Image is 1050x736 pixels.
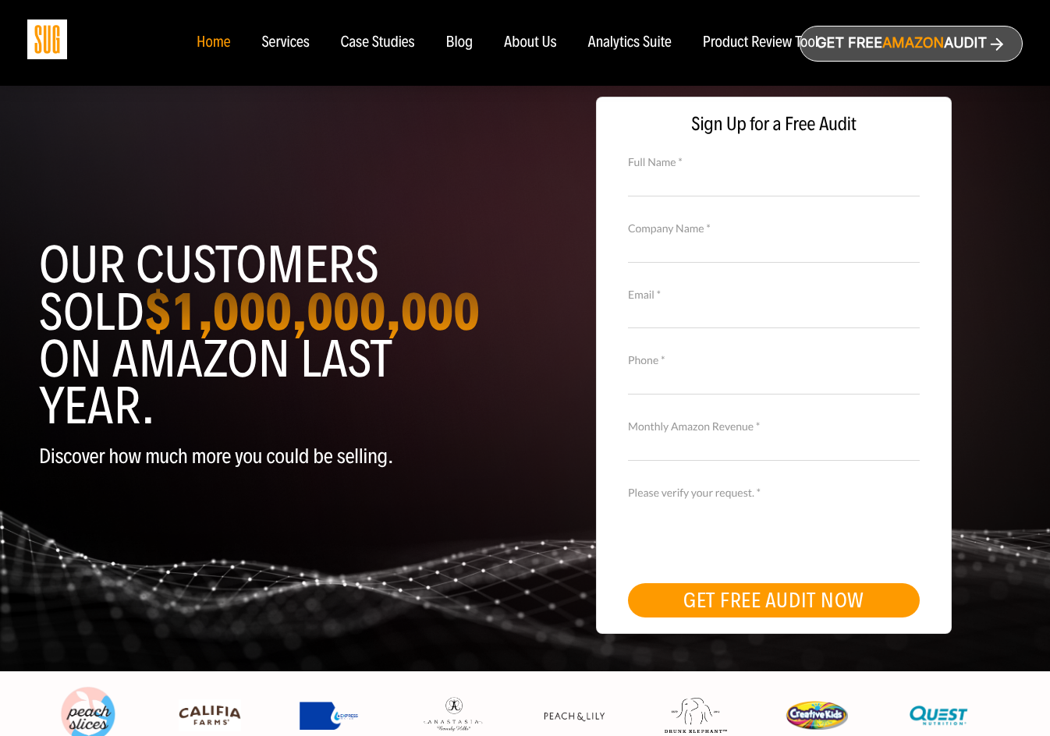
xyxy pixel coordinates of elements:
a: About Us [504,34,557,51]
h1: Our customers sold on Amazon last year. [39,242,513,430]
button: GET FREE AUDIT NOW [628,583,920,617]
a: Case Studies [341,34,415,51]
a: Blog [446,34,474,51]
label: Email * [628,286,920,303]
iframe: reCAPTCHA [628,499,865,560]
label: Monthly Amazon Revenue * [628,418,920,435]
span: Sign Up for a Free Audit [612,113,935,136]
span: Amazon [882,35,944,51]
p: Discover how much more you could be selling. [39,445,513,468]
input: Contact Number * [628,367,920,395]
img: Anastasia Beverly Hills [421,696,484,734]
a: Services [261,34,309,51]
img: Peach & Lily [543,711,605,722]
label: Company Name * [628,220,920,237]
label: Phone * [628,352,920,369]
strong: $1,000,000,000 [144,280,480,344]
a: Get freeAmazonAudit [800,26,1023,62]
label: Please verify your request. * [628,484,920,501]
img: Creative Kids [786,701,848,730]
img: Sug [27,19,67,59]
a: Home [197,34,230,51]
img: Quest Nutriton [907,699,970,732]
a: Product Review Tool [703,34,818,51]
input: Company Name * [628,235,920,262]
a: Analytics Suite [588,34,672,51]
img: Express Water [300,702,362,730]
img: Drunk Elephant [665,698,727,734]
input: Monthly Amazon Revenue * [628,433,920,461]
input: Full Name * [628,168,920,196]
label: Full Name * [628,154,920,171]
img: Califia Farms [179,699,241,732]
input: Email * [628,301,920,328]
